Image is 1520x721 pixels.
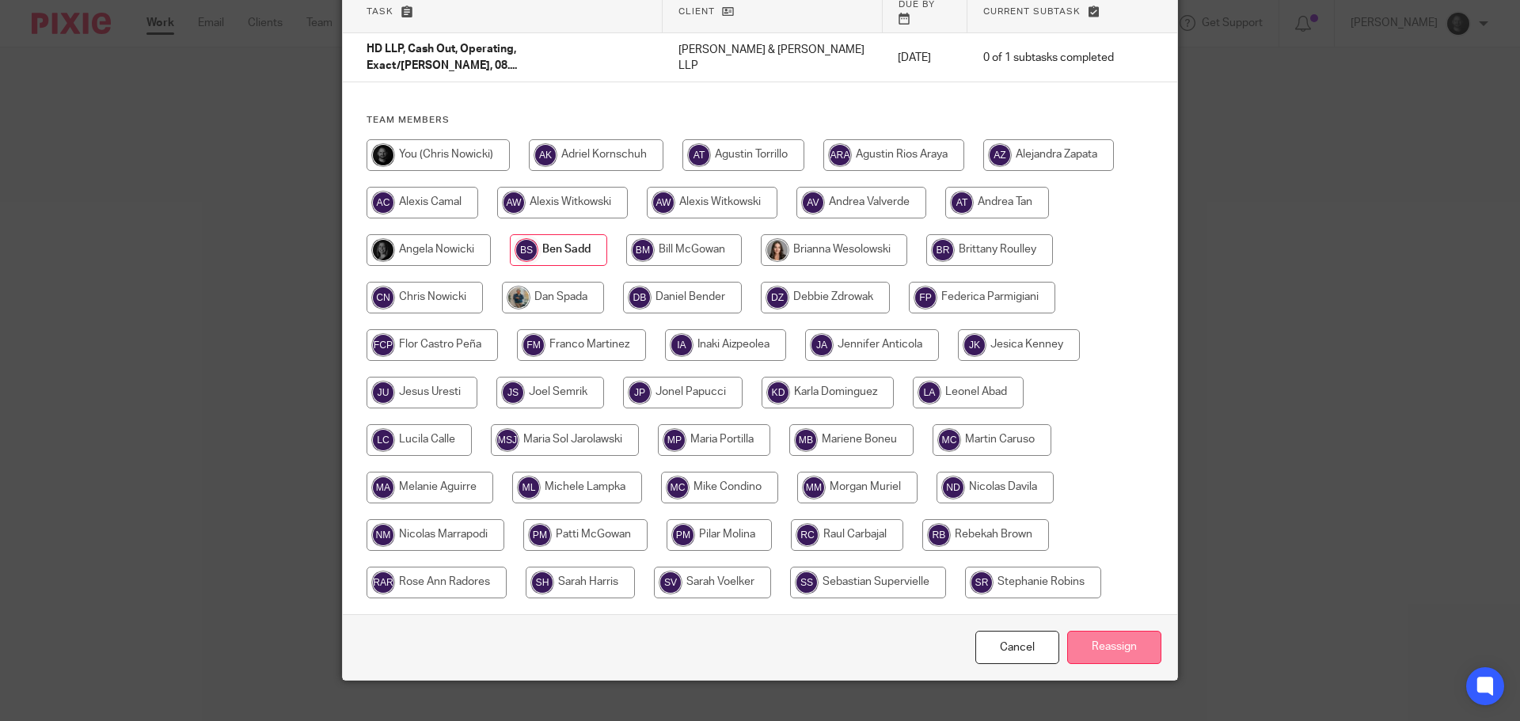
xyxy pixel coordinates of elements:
p: [DATE] [898,50,952,66]
td: 0 of 1 subtasks completed [967,33,1130,82]
span: HD LLP, Cash Out, Operating, Exact/[PERSON_NAME], 08.... [367,44,517,72]
p: [PERSON_NAME] & [PERSON_NAME] LLP [678,42,866,74]
span: Client [678,7,715,16]
input: Reassign [1067,631,1161,665]
span: Current subtask [983,7,1081,16]
h4: Team members [367,114,1153,127]
a: Close this dialog window [975,631,1059,665]
span: Task [367,7,393,16]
